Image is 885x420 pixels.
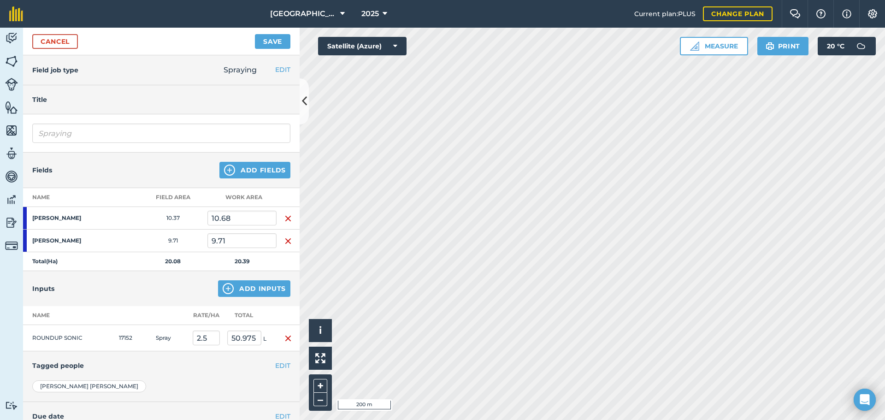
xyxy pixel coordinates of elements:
[138,207,207,230] td: 10.37
[5,147,18,160] img: svg+xml;base64,PD94bWwgdmVyc2lvbj0iMS4wIiBlbmNvZGluZz0idXRmLTgiPz4KPCEtLSBHZW5lcmF0b3I6IEFkb2JlIE...
[5,54,18,68] img: svg+xml;base64,PHN2ZyB4bWxucz0iaHR0cDovL3d3dy53My5vcmcvMjAwMC9zdmciIHdpZHRoPSI1NiIgaGVpZ2h0PSI2MC...
[32,237,104,244] strong: [PERSON_NAME]
[690,41,699,51] img: Ruler icon
[32,380,146,392] div: [PERSON_NAME] [PERSON_NAME]
[9,6,23,21] img: fieldmargin Logo
[224,306,277,325] th: Total
[32,361,290,371] h4: Tagged people
[23,325,115,351] td: ROUNDUP SONIC
[5,239,18,252] img: svg+xml;base64,PD94bWwgdmVyc2lvbj0iMS4wIiBlbmNvZGluZz0idXRmLTgiPz4KPCEtLSBHZW5lcmF0b3I6IEFkb2JlIE...
[32,34,78,49] a: Cancel
[23,188,138,207] th: Name
[138,230,207,252] td: 9.71
[218,280,290,297] button: Add Inputs
[827,37,844,55] span: 20 ° C
[5,124,18,137] img: svg+xml;base64,PHN2ZyB4bWxucz0iaHR0cDovL3d3dy53My5vcmcvMjAwMC9zdmciIHdpZHRoPSI1NiIgaGVpZ2h0PSI2MC...
[165,258,181,265] strong: 20.08
[32,258,58,265] strong: Total ( Ha )
[818,37,876,55] button: 20 °C
[32,124,290,143] input: What needs doing?
[152,325,189,351] td: Spray
[361,8,379,19] span: 2025
[867,9,878,18] img: A cog icon
[5,193,18,207] img: svg+xml;base64,PD94bWwgdmVyc2lvbj0iMS4wIiBlbmNvZGluZz0idXRmLTgiPz4KPCEtLSBHZW5lcmF0b3I6IEFkb2JlIE...
[766,41,774,52] img: svg+xml;base64,PHN2ZyB4bWxucz0iaHR0cDovL3d3dy53My5vcmcvMjAwMC9zdmciIHdpZHRoPSIxOSIgaGVpZ2h0PSIyNC...
[115,325,152,351] td: 17152
[309,319,332,342] button: i
[815,9,826,18] img: A question mark icon
[224,65,257,74] span: Spraying
[284,213,292,224] img: svg+xml;base64,PHN2ZyB4bWxucz0iaHR0cDovL3d3dy53My5vcmcvMjAwMC9zdmciIHdpZHRoPSIxNiIgaGVpZ2h0PSIyNC...
[32,284,54,294] h4: Inputs
[138,188,207,207] th: Field Area
[319,325,322,336] span: i
[5,78,18,91] img: svg+xml;base64,PD94bWwgdmVyc2lvbj0iMS4wIiBlbmNvZGluZz0idXRmLTgiPz4KPCEtLSBHZW5lcmF0b3I6IEFkb2JlIE...
[5,31,18,45] img: svg+xml;base64,PD94bWwgdmVyc2lvbj0iMS4wIiBlbmNvZGluZz0idXRmLTgiPz4KPCEtLSBHZW5lcmF0b3I6IEFkb2JlIE...
[32,65,78,75] h4: Field job type
[5,401,18,410] img: svg+xml;base64,PD94bWwgdmVyc2lvbj0iMS4wIiBlbmNvZGluZz0idXRmLTgiPz4KPCEtLSBHZW5lcmF0b3I6IEFkb2JlIE...
[255,34,290,49] button: Save
[219,162,290,178] button: Add Fields
[5,101,18,114] img: svg+xml;base64,PHN2ZyB4bWxucz0iaHR0cDovL3d3dy53My5vcmcvMjAwMC9zdmciIHdpZHRoPSI1NiIgaGVpZ2h0PSI2MC...
[634,9,696,19] span: Current plan : PLUS
[270,8,336,19] span: [GEOGRAPHIC_DATA]
[284,333,292,344] img: svg+xml;base64,PHN2ZyB4bWxucz0iaHR0cDovL3d3dy53My5vcmcvMjAwMC9zdmciIHdpZHRoPSIxNiIgaGVpZ2h0PSIyNC...
[32,165,52,175] h4: Fields
[32,95,290,105] h4: Title
[852,37,870,55] img: svg+xml;base64,PD94bWwgdmVyc2lvbj0iMS4wIiBlbmNvZGluZz0idXRmLTgiPz4KPCEtLSBHZW5lcmF0b3I6IEFkb2JlIE...
[315,353,325,363] img: Four arrows, one pointing top left, one top right, one bottom right and the last bottom left
[313,393,327,406] button: –
[757,37,809,55] button: Print
[284,236,292,247] img: svg+xml;base64,PHN2ZyB4bWxucz0iaHR0cDovL3d3dy53My5vcmcvMjAwMC9zdmciIHdpZHRoPSIxNiIgaGVpZ2h0PSIyNC...
[318,37,407,55] button: Satellite (Azure)
[313,379,327,393] button: +
[207,188,277,207] th: Work area
[5,216,18,230] img: svg+xml;base64,PD94bWwgdmVyc2lvbj0iMS4wIiBlbmNvZGluZz0idXRmLTgiPz4KPCEtLSBHZW5lcmF0b3I6IEFkb2JlIE...
[5,170,18,183] img: svg+xml;base64,PD94bWwgdmVyc2lvbj0iMS4wIiBlbmNvZGluZz0idXRmLTgiPz4KPCEtLSBHZW5lcmF0b3I6IEFkb2JlIE...
[23,306,115,325] th: Name
[224,165,235,176] img: svg+xml;base64,PHN2ZyB4bWxucz0iaHR0cDovL3d3dy53My5vcmcvMjAwMC9zdmciIHdpZHRoPSIxNCIgaGVpZ2h0PSIyNC...
[703,6,773,21] a: Change plan
[32,214,104,222] strong: [PERSON_NAME]
[680,37,748,55] button: Measure
[275,361,290,371] button: EDIT
[235,258,250,265] strong: 20.39
[275,65,290,75] button: EDIT
[223,283,234,294] img: svg+xml;base64,PHN2ZyB4bWxucz0iaHR0cDovL3d3dy53My5vcmcvMjAwMC9zdmciIHdpZHRoPSIxNCIgaGVpZ2h0PSIyNC...
[790,9,801,18] img: Two speech bubbles overlapping with the left bubble in the forefront
[842,8,851,19] img: svg+xml;base64,PHN2ZyB4bWxucz0iaHR0cDovL3d3dy53My5vcmcvMjAwMC9zdmciIHdpZHRoPSIxNyIgaGVpZ2h0PSIxNy...
[224,325,277,351] td: L
[854,389,876,411] div: Open Intercom Messenger
[189,306,224,325] th: Rate/ Ha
